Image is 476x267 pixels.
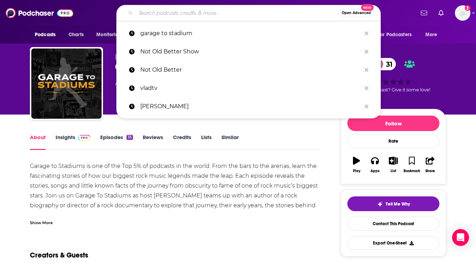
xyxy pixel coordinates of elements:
p: julia la roche [140,97,361,116]
a: Show notifications dropdown [418,7,430,19]
a: InsightsPodchaser Pro [56,134,90,150]
span: Logged in as hannah.bishop [455,5,470,21]
div: Open Intercom Messenger [452,229,469,246]
button: open menu [91,28,130,41]
a: Episodes35 [100,134,133,150]
a: garage to stadium [116,24,381,43]
a: Credits [173,134,191,150]
img: tell me why sparkle [377,201,383,207]
a: About [30,134,46,150]
img: GARAGE TO STADIUMS [31,48,102,119]
span: Open Advanced [342,11,371,15]
span: 31 [379,58,396,70]
div: Rate [347,134,439,148]
div: Search podcasts, credits, & more... [116,5,381,21]
div: A podcast [115,79,160,88]
button: Export One-Sheet [347,236,439,250]
a: Similar [221,134,239,150]
p: Not Old Better [140,61,361,79]
p: vladtv [140,79,361,97]
div: 35 [127,135,133,140]
a: Charts [64,28,88,41]
p: garage to stadium [140,24,361,43]
div: Garage to Stadiums is one of the Top 5% of podcasts in the world. From the bars to the arenas, le... [30,161,320,250]
span: Charts [69,30,84,40]
button: Share [421,152,439,177]
div: 31Good podcast? Give it some love! [341,53,446,97]
svg: Add a profile image [465,5,470,11]
h2: Creators & Guests [30,251,88,260]
a: Contact This Podcast [347,217,439,230]
a: vladtv [116,79,381,97]
span: New [361,4,374,11]
span: Monitoring [96,30,121,40]
a: Lists [201,134,212,150]
div: Share [425,169,435,173]
input: Search podcasts, credits, & more... [136,7,339,19]
a: Not Old Better Show [116,43,381,61]
button: Follow [347,116,439,131]
img: Podchaser - Follow, Share and Rate Podcasts [6,6,73,20]
a: Show notifications dropdown [436,7,446,19]
a: Reviews [143,134,163,150]
button: Open AdvancedNew [339,9,374,17]
span: [PERSON_NAME] [115,53,165,60]
button: open menu [373,28,422,41]
div: List [391,169,396,173]
div: Bookmark [404,169,420,173]
span: Tell Me Why [386,201,410,207]
button: open menu [420,28,446,41]
span: More [425,30,437,40]
span: Podcasts [35,30,56,40]
img: Podchaser Pro [78,135,90,141]
img: User Profile [455,5,470,21]
a: [PERSON_NAME] [116,97,381,116]
button: tell me why sparkleTell Me Why [347,196,439,211]
button: Apps [366,152,384,177]
button: List [384,152,403,177]
button: Play [347,152,366,177]
a: Not Old Better [116,61,381,79]
a: 31 [372,58,396,70]
p: Not Old Better Show [140,43,361,61]
button: Show profile menu [455,5,470,21]
button: Bookmark [403,152,421,177]
div: Play [353,169,360,173]
div: Apps [371,169,380,173]
span: Good podcast? Give it some love! [356,87,430,92]
span: For Podcasters [378,30,412,40]
button: open menu [30,28,65,41]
